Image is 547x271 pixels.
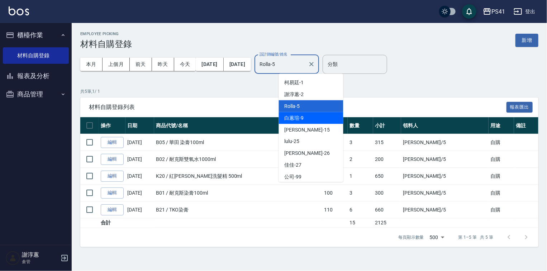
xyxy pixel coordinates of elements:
[348,218,373,228] td: 15
[80,88,538,95] p: 共 5 筆, 1 / 1
[174,58,196,71] button: 今天
[285,138,300,146] span: lulu -25
[480,4,508,19] button: PS41
[22,251,58,258] h5: 謝淳蕙
[489,168,514,185] td: 自購
[401,185,489,201] td: [PERSON_NAME] /5
[154,117,322,134] th: 商品代號/名稱
[125,168,154,185] td: [DATE]
[80,32,132,36] h2: Employee Picking
[80,39,132,49] h3: 材料自購登錄
[373,134,401,151] td: 315
[125,117,154,134] th: 日期
[9,6,29,15] img: Logo
[154,134,322,151] td: B05 / 華田 染膏100ml
[101,187,124,199] a: 編輯
[22,258,58,265] p: 倉管
[322,185,348,201] td: 100
[348,185,373,201] td: 3
[152,58,174,71] button: 昨天
[348,134,373,151] td: 3
[154,151,322,168] td: B02 / 耐克斯雙氧水1000ml
[285,91,304,98] span: 謝淳蕙 -2
[154,168,322,185] td: K20 / 紅[PERSON_NAME]洗髮精 500ml
[462,4,476,19] button: save
[6,251,20,265] img: Person
[3,85,69,104] button: 商品管理
[154,185,322,201] td: B01 / 耐克斯染膏100ml
[489,185,514,201] td: 自購
[3,67,69,85] button: 報表及分析
[401,151,489,168] td: [PERSON_NAME] /5
[515,34,538,47] button: 新增
[373,201,401,218] td: 660
[489,117,514,134] th: 用途
[125,134,154,151] td: [DATE]
[348,201,373,218] td: 6
[285,173,302,181] span: 公司 -99
[506,102,533,113] button: 報表匯出
[154,201,322,218] td: B21 / TKO染膏
[99,218,125,228] td: 合計
[306,59,317,69] button: Clear
[3,47,69,64] a: 材料自購登錄
[401,168,489,185] td: [PERSON_NAME] /5
[373,185,401,201] td: 300
[80,58,103,71] button: 本月
[373,168,401,185] td: 650
[125,151,154,168] td: [DATE]
[101,137,124,148] a: 編輯
[99,117,125,134] th: 操作
[89,104,506,111] span: 材料自購登錄列表
[401,134,489,151] td: [PERSON_NAME] /5
[285,79,304,86] span: 柯易廷 -1
[125,185,154,201] td: [DATE]
[285,150,330,157] span: [PERSON_NAME] -26
[285,103,300,110] span: Rolla -5
[506,103,533,110] a: 報表匯出
[489,151,514,168] td: 自購
[401,201,489,218] td: [PERSON_NAME] /5
[348,168,373,185] td: 1
[285,162,302,169] span: 佳佳 -27
[285,126,330,134] span: [PERSON_NAME] -15
[260,52,287,57] label: 設計師編號/姓名
[285,114,304,122] span: 白蕙瑄 -9
[322,201,348,218] td: 110
[511,5,538,18] button: 登出
[373,117,401,134] th: 小計
[427,228,447,247] div: 500
[398,234,424,241] p: 每頁顯示數量
[491,7,505,16] div: PS41
[489,201,514,218] td: 自購
[515,37,538,43] a: 新增
[125,201,154,218] td: [DATE]
[348,151,373,168] td: 2
[103,58,130,71] button: 上個月
[224,58,251,71] button: [DATE]
[373,151,401,168] td: 200
[514,117,539,134] th: 備註
[101,171,124,182] a: 編輯
[101,154,124,165] a: 編輯
[101,204,124,215] a: 編輯
[196,58,223,71] button: [DATE]
[401,117,489,134] th: 領料人
[3,26,69,44] button: 櫃檯作業
[373,218,401,228] td: 2125
[348,117,373,134] th: 數量
[489,134,514,151] td: 自購
[130,58,152,71] button: 前天
[458,234,493,241] p: 第 1–5 筆 共 5 筆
